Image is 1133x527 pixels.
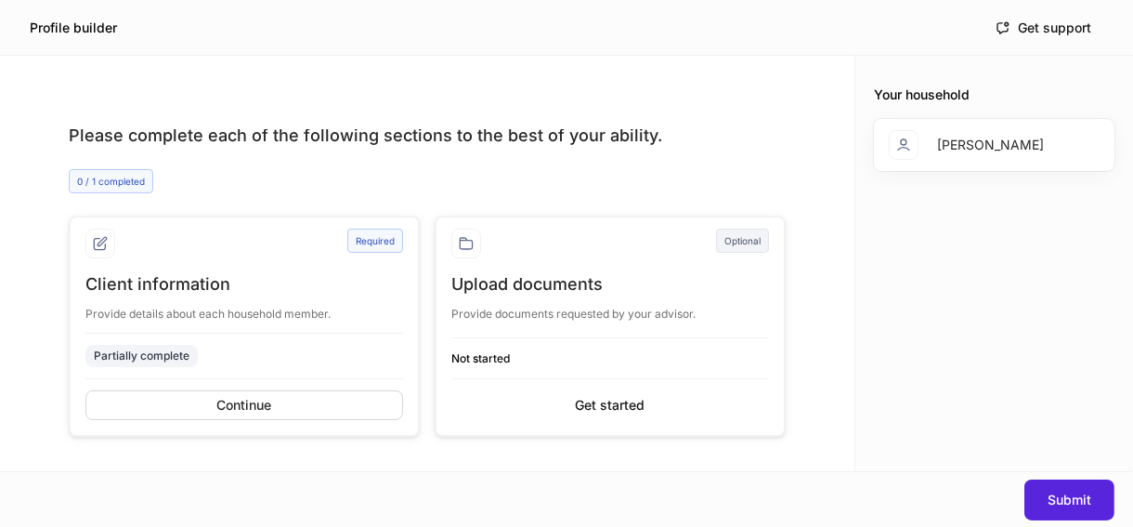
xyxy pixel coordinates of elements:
div: Your household [874,86,1114,104]
div: Please complete each of the following sections to the best of your ability. [69,125,786,147]
div: Provide documents requested by your advisor. [451,296,769,322]
div: Provide details about each household member. [85,296,403,322]
button: Get support [983,13,1103,43]
div: Partially complete [94,347,189,364]
div: 0 / 1 completed [69,169,153,193]
div: Get support [1018,19,1091,37]
h5: Profile builder [30,19,117,37]
div: Optional [716,229,769,253]
div: Client information [85,273,403,296]
div: Submit [1048,491,1091,509]
div: Continue [217,396,272,415]
button: Get started [451,390,769,420]
button: Continue [85,390,403,420]
div: Required [347,229,403,253]
button: Submit [1024,480,1114,520]
div: [PERSON_NAME] [937,136,1044,154]
h6: Not started [451,349,769,367]
div: Upload documents [451,273,769,296]
div: Get started [576,396,645,415]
